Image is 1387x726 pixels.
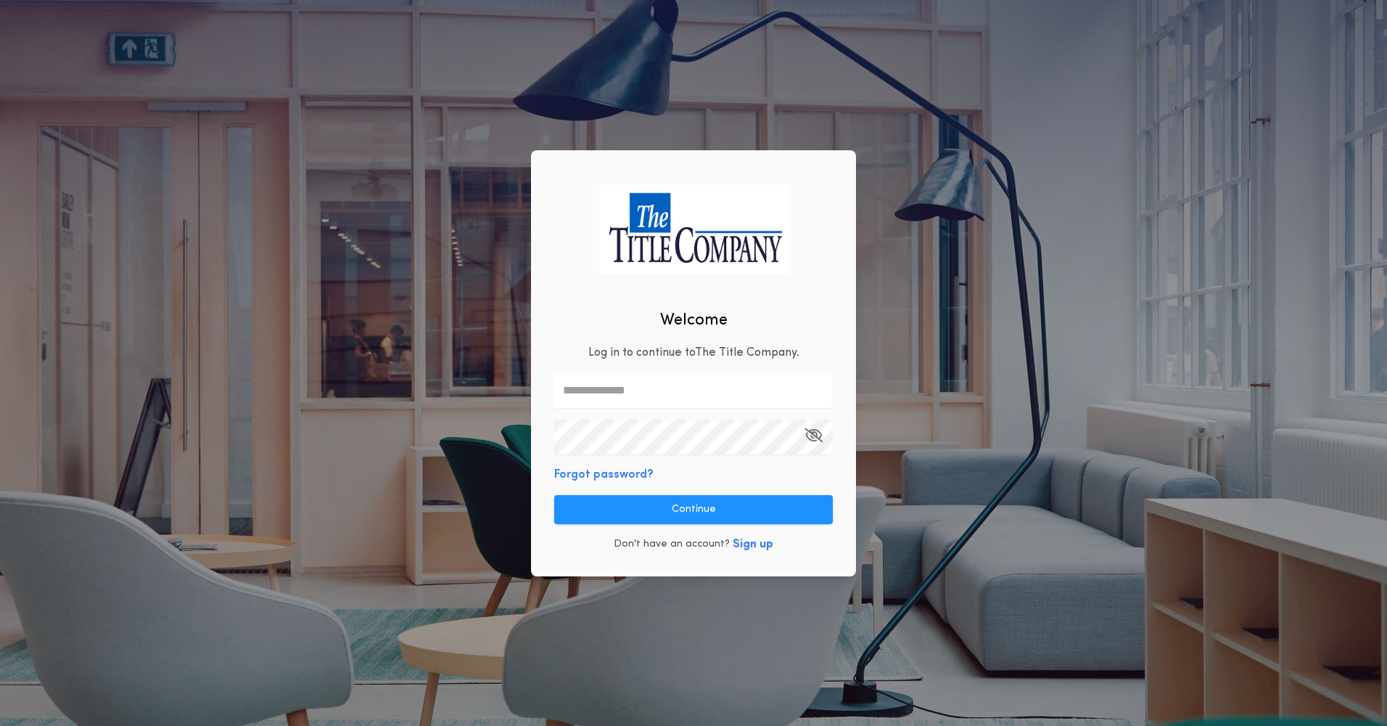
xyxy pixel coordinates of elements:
p: Log in to continue to The Title Company . [588,344,799,362]
img: logo [598,184,789,274]
h2: Welcome [660,309,728,333]
p: Don't have an account? [614,537,730,552]
button: Sign up [733,536,773,553]
button: Continue [554,495,833,524]
button: Forgot password? [554,466,654,484]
